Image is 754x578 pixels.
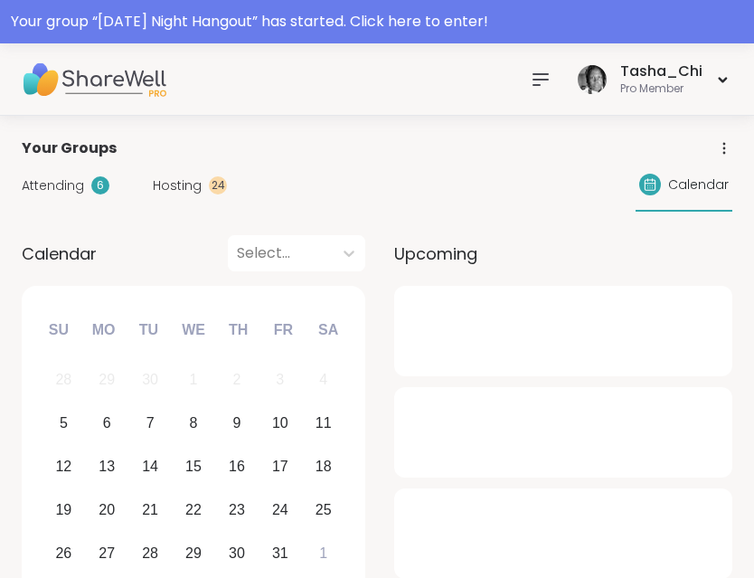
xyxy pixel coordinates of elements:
div: Tasha_Chi [620,62,702,81]
div: 15 [185,454,202,479]
div: 5 [60,411,68,435]
div: Choose Wednesday, October 15th, 2025 [174,448,213,487]
div: Choose Friday, October 10th, 2025 [260,404,299,443]
div: Choose Monday, October 27th, 2025 [88,534,127,573]
div: 2 [232,367,240,392]
div: 24 [209,176,227,194]
div: 29 [185,541,202,565]
div: Choose Monday, October 13th, 2025 [88,448,127,487]
div: 1 [319,541,327,565]
div: Your group “ [DATE] Night Hangout ” has started. Click here to enter! [11,11,743,33]
div: 1 [190,367,198,392]
div: 22 [185,497,202,522]
div: Not available Sunday, September 28th, 2025 [44,361,83,400]
div: Choose Friday, October 31st, 2025 [260,534,299,573]
div: 14 [142,454,158,479]
div: Mo [83,310,123,350]
img: Tasha_Chi [578,65,607,94]
div: Fr [263,310,303,350]
div: Choose Friday, October 17th, 2025 [260,448,299,487]
div: 19 [55,497,71,522]
div: 16 [229,454,245,479]
span: Attending [22,176,84,195]
div: 21 [142,497,158,522]
div: Choose Monday, October 6th, 2025 [88,404,127,443]
div: 28 [55,367,71,392]
div: 3 [276,367,284,392]
div: Choose Saturday, October 11th, 2025 [304,404,343,443]
div: Choose Saturday, November 1st, 2025 [304,534,343,573]
div: 29 [99,367,115,392]
div: 27 [99,541,115,565]
div: Choose Tuesday, October 14th, 2025 [131,448,170,487]
div: Choose Wednesday, October 29th, 2025 [174,534,213,573]
div: 30 [229,541,245,565]
div: Choose Thursday, October 16th, 2025 [218,448,257,487]
span: Your Groups [22,137,117,159]
div: 7 [146,411,155,435]
div: 25 [316,497,332,522]
div: Choose Thursday, October 9th, 2025 [218,404,257,443]
span: Calendar [22,242,97,266]
div: Choose Monday, October 20th, 2025 [88,490,127,529]
span: Upcoming [394,242,477,266]
span: Hosting [153,176,202,195]
div: Not available Thursday, October 2nd, 2025 [218,361,257,400]
div: Not available Saturday, October 4th, 2025 [304,361,343,400]
div: 8 [190,411,198,435]
div: Not available Monday, September 29th, 2025 [88,361,127,400]
div: Sa [308,310,348,350]
div: Choose Saturday, October 18th, 2025 [304,448,343,487]
div: 23 [229,497,245,522]
div: 31 [272,541,288,565]
div: Choose Sunday, October 26th, 2025 [44,534,83,573]
div: Th [219,310,259,350]
span: Calendar [668,175,729,194]
div: 17 [272,454,288,479]
div: month 2025-10 [42,358,344,574]
div: Tu [128,310,168,350]
div: Choose Tuesday, October 28th, 2025 [131,534,170,573]
div: Choose Wednesday, October 8th, 2025 [174,404,213,443]
div: 20 [99,497,115,522]
div: Choose Friday, October 24th, 2025 [260,490,299,529]
div: Choose Sunday, October 12th, 2025 [44,448,83,487]
div: 11 [316,411,332,435]
div: Choose Saturday, October 25th, 2025 [304,490,343,529]
div: Pro Member [620,81,702,97]
div: 6 [103,411,111,435]
div: 4 [319,367,327,392]
img: ShareWell Nav Logo [22,48,166,111]
div: Not available Friday, October 3rd, 2025 [260,361,299,400]
div: 24 [272,497,288,522]
div: 18 [316,454,332,479]
div: Choose Sunday, October 5th, 2025 [44,404,83,443]
div: Choose Wednesday, October 22nd, 2025 [174,490,213,529]
div: 9 [232,411,240,435]
div: Choose Sunday, October 19th, 2025 [44,490,83,529]
div: Not available Wednesday, October 1st, 2025 [174,361,213,400]
div: 30 [142,367,158,392]
div: Choose Tuesday, October 21st, 2025 [131,490,170,529]
div: Su [39,310,79,350]
div: 26 [55,541,71,565]
div: Not available Tuesday, September 30th, 2025 [131,361,170,400]
div: Choose Thursday, October 30th, 2025 [218,534,257,573]
div: 12 [55,454,71,479]
div: Choose Thursday, October 23rd, 2025 [218,490,257,529]
div: 13 [99,454,115,479]
div: We [174,310,213,350]
div: 28 [142,541,158,565]
div: 10 [272,411,288,435]
div: Choose Tuesday, October 7th, 2025 [131,404,170,443]
div: 6 [91,176,109,194]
